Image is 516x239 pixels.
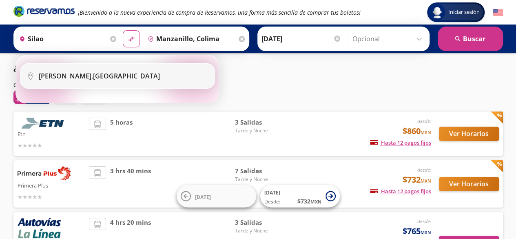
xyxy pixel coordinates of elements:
[235,227,292,235] span: Tarde y Noche
[78,9,361,16] em: ¡Bienvenido a la nueva experiencia de compra de Reservamos, una forma más sencilla de comprar tus...
[235,218,292,227] span: 3 Salidas
[18,166,71,180] img: Primera Plus
[438,27,503,51] button: Buscar
[417,166,431,173] em: desde:
[18,218,61,238] img: Autovías y La Línea
[403,125,431,137] span: $860
[352,29,425,49] input: Opcional
[421,229,431,235] small: MXN
[370,139,431,146] span: Hasta 12 pagos fijos
[235,127,292,134] span: Tarde y Noche
[493,7,503,18] button: English
[417,218,431,225] em: desde:
[264,198,280,205] span: Desde:
[235,166,292,176] span: 7 Salidas
[13,82,42,89] p: Ordenar por
[18,118,71,129] img: Etn
[445,8,483,16] span: Iniciar sesión
[16,29,108,49] input: Buscar Origen
[297,197,321,205] span: $ 732
[264,189,280,196] span: [DATE]
[177,185,256,208] button: [DATE]
[370,188,431,195] span: Hasta 12 pagos fijos
[13,5,75,17] i: Brand Logo
[235,118,292,127] span: 3 Salidas
[13,90,51,104] button: 0Filtros
[310,199,321,205] small: MXN
[439,127,499,141] button: Ver Horarios
[144,29,237,49] input: Buscar Destino
[421,129,431,135] small: MXN
[195,193,211,200] span: [DATE]
[18,180,85,190] p: Primera Plus
[260,185,340,208] button: [DATE]Desde:$732MXN
[261,29,341,49] input: Elegir Fecha
[417,118,431,125] em: desde:
[235,176,292,183] span: Tarde y Noche
[39,71,160,80] div: [GEOGRAPHIC_DATA]
[13,61,129,74] p: ¿Con qué línea quieres salir?
[403,225,431,237] span: $765
[421,178,431,184] small: MXN
[110,118,133,150] span: 5 horas
[439,177,499,191] button: Ver Horarios
[403,174,431,186] span: $732
[18,129,85,138] p: Etn
[13,5,75,20] a: Brand Logo
[39,71,93,80] b: [PERSON_NAME],
[110,166,151,201] span: 3 hrs 40 mins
